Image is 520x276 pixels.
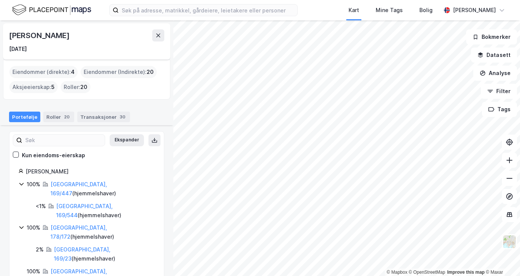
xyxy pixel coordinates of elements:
div: 100% [27,180,40,189]
a: [GEOGRAPHIC_DATA], 178/172 [50,224,107,240]
iframe: Chat Widget [482,240,520,276]
div: Eiendommer (Indirekte) : [81,66,157,78]
div: [PERSON_NAME] [453,6,496,15]
div: Aksjeeierskap : [9,81,58,93]
div: Kart [349,6,359,15]
div: ( hjemmelshaver ) [50,223,155,241]
button: Ekspander [110,134,144,146]
div: 100% [27,223,40,232]
input: Søk [22,135,105,146]
span: 5 [51,83,55,92]
div: [PERSON_NAME] [26,167,155,176]
a: Improve this map [447,270,485,275]
button: Analyse [473,66,517,81]
div: ( hjemmelshaver ) [56,202,155,220]
a: OpenStreetMap [409,270,445,275]
div: Bolig [419,6,433,15]
input: Søk på adresse, matrikkel, gårdeiere, leietakere eller personer [119,5,297,16]
a: [GEOGRAPHIC_DATA], 169/544 [56,203,113,218]
div: 30 [118,113,127,121]
div: [DATE] [9,44,27,54]
div: 2% [36,245,44,254]
button: Datasett [471,48,517,63]
div: Mine Tags [376,6,403,15]
div: Transaksjoner [77,112,130,122]
div: ( hjemmelshaver ) [54,245,155,263]
button: Tags [482,102,517,117]
a: [GEOGRAPHIC_DATA], 169/447 [50,181,107,196]
span: 20 [147,67,154,77]
a: Mapbox [387,270,407,275]
div: ( hjemmelshaver ) [50,180,155,198]
div: [PERSON_NAME] [9,29,71,41]
button: Filter [481,84,517,99]
div: Portefølje [9,112,40,122]
button: Bokmerker [466,29,517,44]
div: 100% [27,267,40,276]
div: Roller : [61,81,90,93]
span: 20 [80,83,87,92]
a: [GEOGRAPHIC_DATA], 169/23 [54,246,110,262]
div: Kun eiendoms-eierskap [22,151,85,160]
div: Eiendommer (direkte) : [9,66,78,78]
div: 20 [63,113,71,121]
div: <1% [36,202,46,211]
span: 4 [71,67,75,77]
div: Roller [43,112,74,122]
img: Z [502,235,517,249]
img: logo.f888ab2527a4732fd821a326f86c7f29.svg [12,3,91,17]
